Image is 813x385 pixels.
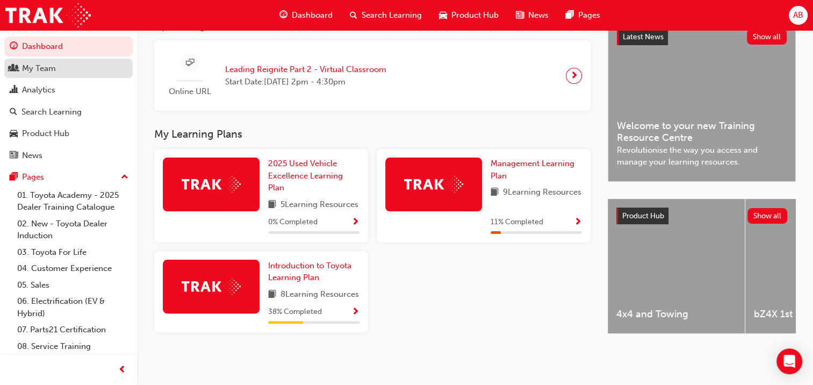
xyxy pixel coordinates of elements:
[10,64,18,74] span: people-icon
[4,102,133,122] a: Search Learning
[118,363,126,377] span: prev-icon
[439,9,447,22] span: car-icon
[617,28,787,46] a: Latest NewsShow all
[279,9,287,22] span: guage-icon
[13,322,133,338] a: 07. Parts21 Certification
[793,9,803,22] span: AB
[13,277,133,294] a: 05. Sales
[4,34,133,167] button: DashboardMy TeamAnalyticsSearch LearningProduct HubNews
[557,4,609,26] a: pages-iconPages
[4,37,133,56] a: Dashboard
[507,4,557,26] a: news-iconNews
[13,216,133,244] a: 02. New - Toyota Dealer Induction
[10,173,18,182] span: pages-icon
[622,211,664,220] span: Product Hub
[13,260,133,277] a: 04. Customer Experience
[22,84,55,96] div: Analytics
[121,170,128,184] span: up-icon
[566,9,574,22] span: pages-icon
[268,261,351,283] span: Introduction to Toyota Learning Plan
[351,218,359,227] span: Show Progress
[404,176,463,192] img: Trak
[491,186,499,199] span: book-icon
[268,198,276,212] span: book-icon
[351,308,359,317] span: Show Progress
[4,124,133,144] a: Product Hub
[578,9,600,22] span: Pages
[574,218,582,227] span: Show Progress
[268,288,276,302] span: book-icon
[574,216,582,229] button: Show Progress
[280,198,358,212] span: 5 Learning Resources
[163,85,217,98] span: Online URL
[4,80,133,100] a: Analytics
[616,308,736,320] span: 4x4 and Towing
[430,4,507,26] a: car-iconProduct Hub
[10,108,17,117] span: search-icon
[268,158,359,194] a: 2025 Used Vehicle Excellence Learning Plan
[22,171,44,183] div: Pages
[362,9,422,22] span: Search Learning
[623,32,664,41] span: Latest News
[747,29,787,45] button: Show all
[351,305,359,319] button: Show Progress
[182,176,241,192] img: Trak
[182,278,241,295] img: Trak
[10,129,18,139] span: car-icon
[776,348,802,374] div: Open Intercom Messenger
[13,187,133,216] a: 01. Toyota Academy - 2025 Dealer Training Catalogue
[225,63,386,76] span: Leading Reignite Part 2 - Virtual Classroom
[5,3,91,27] img: Trak
[528,9,549,22] span: News
[351,216,359,229] button: Show Progress
[10,85,18,95] span: chart-icon
[268,306,322,318] span: 38 % Completed
[617,120,787,144] span: Welcome to your new Training Resource Centre
[268,260,359,284] a: Introduction to Toyota Learning Plan
[292,9,333,22] span: Dashboard
[13,244,133,261] a: 03. Toyota For Life
[280,288,359,302] span: 8 Learning Resources
[616,208,787,225] a: Product HubShow all
[271,4,341,26] a: guage-iconDashboard
[22,62,56,75] div: My Team
[451,9,499,22] span: Product Hub
[350,9,357,22] span: search-icon
[154,128,591,140] h3: My Learning Plans
[13,354,133,371] a: 09. Technical Training
[22,149,42,162] div: News
[268,216,318,229] span: 0 % Completed
[608,19,796,182] a: Latest NewsShow allWelcome to your new Training Resource CentreRevolutionise the way you access a...
[13,338,133,355] a: 08. Service Training
[225,76,386,88] span: Start Date: [DATE] 2pm - 4:30pm
[10,42,18,52] span: guage-icon
[163,49,582,102] a: Online URLLeading Reignite Part 2 - Virtual ClassroomStart Date:[DATE] 2pm - 4:30pm
[186,56,194,70] span: sessionType_ONLINE_URL-icon
[789,6,808,25] button: AB
[608,199,745,333] a: 4x4 and Towing
[491,158,582,182] a: Management Learning Plan
[747,208,788,224] button: Show all
[570,68,578,83] span: next-icon
[10,151,18,161] span: news-icon
[13,293,133,322] a: 06. Electrification (EV & Hybrid)
[491,159,574,181] span: Management Learning Plan
[4,59,133,79] a: My Team
[4,167,133,187] button: Pages
[22,127,69,140] div: Product Hub
[491,216,543,229] span: 11 % Completed
[21,106,82,118] div: Search Learning
[341,4,430,26] a: search-iconSearch Learning
[4,146,133,166] a: News
[503,186,581,199] span: 9 Learning Resources
[617,144,787,168] span: Revolutionise the way you access and manage your learning resources.
[516,9,524,22] span: news-icon
[268,159,343,192] span: 2025 Used Vehicle Excellence Learning Plan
